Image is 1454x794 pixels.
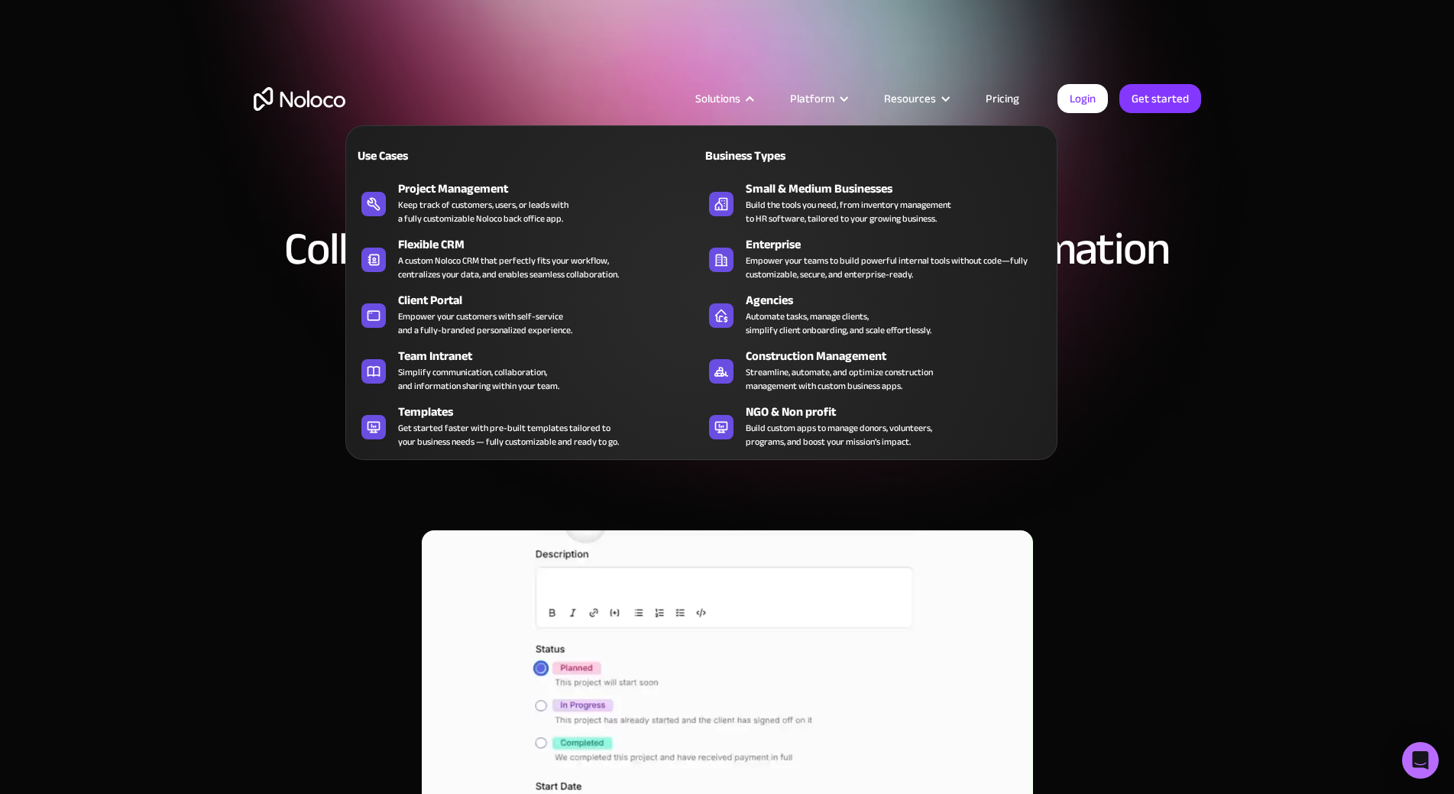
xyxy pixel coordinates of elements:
[354,288,701,340] a: Client PortalEmpower your customers with self-serviceand a fully-branded personalized experience.
[254,226,1201,318] h2: Collect & Organize Team or Customer Information Seamlessly
[676,89,771,109] div: Solutions
[398,421,619,449] div: Get started faster with pre-built templates tailored to your business needs — fully customizable ...
[746,254,1041,281] div: Empower your teams to build powerful internal tools without code—fully customizable, secure, and ...
[1057,84,1108,113] a: Login
[746,365,933,393] div: Streamline, automate, and optimize construction management with custom business apps.
[254,199,1201,211] h1: Collect Data with Powerful Forms
[398,180,708,198] div: Project Management
[746,347,1056,365] div: Construction Management
[398,309,572,337] div: Empower your customers with self-service and a fully-branded personalized experience.
[398,198,568,225] div: Keep track of customers, users, or leads with a fully customizable Noloco back office app.
[865,89,967,109] div: Resources
[354,344,701,396] a: Team IntranetSimplify communication, collaboration,and information sharing within your team.
[701,400,1049,452] a: NGO & Non profitBuild custom apps to manage donors, volunteers,programs, and boost your mission’s...
[345,104,1057,460] nav: Solutions
[746,403,1056,421] div: NGO & Non profit
[398,347,708,365] div: Team Intranet
[746,421,932,449] div: Build custom apps to manage donors, volunteers, programs, and boost your mission’s impact.
[746,198,951,225] div: Build the tools you need, from inventory management to HR software, tailored to your growing busi...
[354,138,701,173] a: Use Cases
[398,235,708,254] div: Flexible CRM
[1119,84,1201,113] a: Get started
[354,400,701,452] a: TemplatesGet started faster with pre-built templates tailored toyour business needs — fully custo...
[701,138,1049,173] a: Business Types
[701,344,1049,396] a: Construction ManagementStreamline, automate, and optimize constructionmanagement with custom busi...
[695,89,740,109] div: Solutions
[254,87,345,111] a: home
[771,89,865,109] div: Platform
[398,291,708,309] div: Client Portal
[701,177,1049,228] a: Small & Medium BusinessesBuild the tools you need, from inventory managementto HR software, tailo...
[884,89,936,109] div: Resources
[701,147,869,165] div: Business Types
[746,235,1056,254] div: Enterprise
[967,89,1038,109] a: Pricing
[398,254,619,281] div: A custom Noloco CRM that perfectly fits your workflow, centralizes your data, and enables seamles...
[790,89,834,109] div: Platform
[746,291,1056,309] div: Agencies
[354,177,701,228] a: Project ManagementKeep track of customers, users, or leads witha fully customizable Noloco back o...
[701,232,1049,284] a: EnterpriseEmpower your teams to build powerful internal tools without code—fully customizable, se...
[354,147,521,165] div: Use Cases
[1402,742,1439,779] div: Open Intercom Messenger
[398,365,559,393] div: Simplify communication, collaboration, and information sharing within your team.
[398,403,708,421] div: Templates
[354,232,701,284] a: Flexible CRMA custom Noloco CRM that perfectly fits your workflow,centralizes your data, and enab...
[746,309,931,337] div: Automate tasks, manage clients, simplify client onboarding, and scale effortlessly.
[701,288,1049,340] a: AgenciesAutomate tasks, manage clients,simplify client onboarding, and scale effortlessly.
[746,180,1056,198] div: Small & Medium Businesses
